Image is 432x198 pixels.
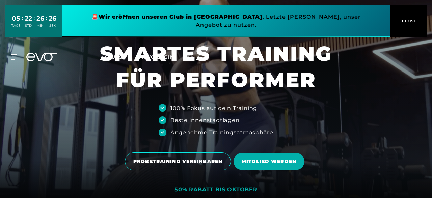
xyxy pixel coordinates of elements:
div: SEK [49,23,56,28]
button: CLOSE [390,5,427,37]
span: Clubs [105,54,123,60]
div: MIN [36,23,44,28]
div: 22 [25,13,32,23]
div: TAGE [11,23,20,28]
a: MYEVO LOGIN [136,54,174,60]
span: MITGLIED WERDEN [242,158,296,165]
div: 26 [36,13,44,23]
a: MITGLIED WERDEN [234,148,307,175]
div: 100% Fokus auf dein Training [170,104,257,112]
div: : [22,14,23,32]
div: 26 [49,13,56,23]
span: CLOSE [400,18,417,24]
div: Angenehme Trainingsatmosphäre [170,128,273,136]
span: PROBETRAINING VEREINBAREN [133,158,222,165]
a: PROBETRAINING VEREINBAREN [125,147,234,175]
div: : [46,14,47,32]
div: 05 [11,13,20,23]
div: 50% RABATT BIS OKTOBER [174,186,258,193]
a: Clubs [105,54,136,60]
div: STD [25,23,32,28]
a: en [188,53,203,61]
span: en [188,54,195,60]
div: : [34,14,35,32]
div: Beste Innenstadtlagen [170,116,240,124]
